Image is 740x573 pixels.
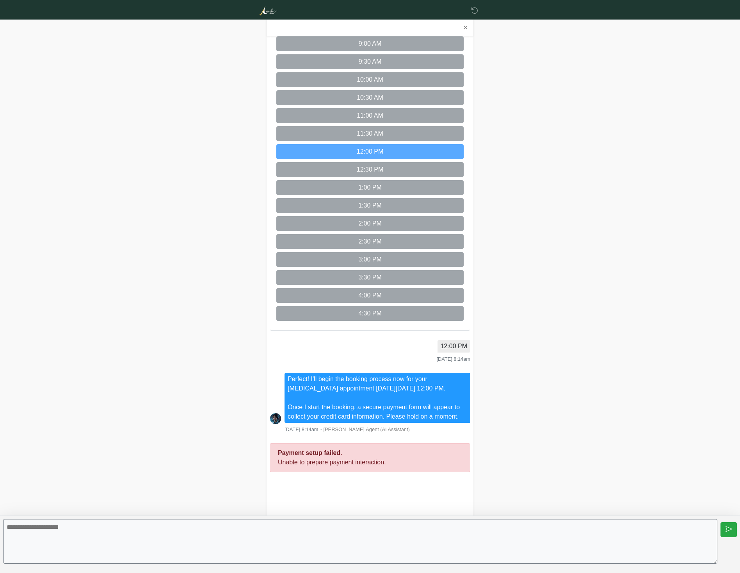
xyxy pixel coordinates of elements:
[276,234,464,249] button: 2:30 PM
[276,54,464,69] button: 9:30 AM
[276,126,464,141] button: 11:30 AM
[276,162,464,177] button: 12:30 PM
[259,6,278,16] img: Aurelion Med Spa Logo
[276,144,464,159] button: 12:00 PM
[276,90,464,105] button: 10:30 AM
[285,426,410,432] small: ・
[276,198,464,213] button: 1:30 PM
[285,426,318,432] span: [DATE] 8:14am
[436,356,470,362] span: [DATE] 8:14am
[276,270,464,285] button: 3:30 PM
[276,180,464,195] button: 1:00 PM
[276,72,464,87] button: 10:00 AM
[276,108,464,123] button: 11:00 AM
[276,36,464,51] button: 9:00 AM
[276,252,464,267] button: 3:00 PM
[270,413,281,424] img: Screenshot_2025-06-19_at_17.41.14.png
[278,459,386,466] span: Unable to prepare payment interaction.
[324,426,410,432] span: [PERSON_NAME] Agent (AI Assistant)
[438,340,470,353] li: 12:00 PM
[278,449,342,456] strong: Payment setup failed.
[276,306,464,321] button: 4:30 PM
[276,216,464,231] button: 2:00 PM
[276,288,464,303] button: 4:00 PM
[285,373,470,423] li: Perfect! I'll begin the booking process now for your [MEDICAL_DATA] appointment [DATE][DATE] 12:0...
[461,23,470,33] button: ✕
